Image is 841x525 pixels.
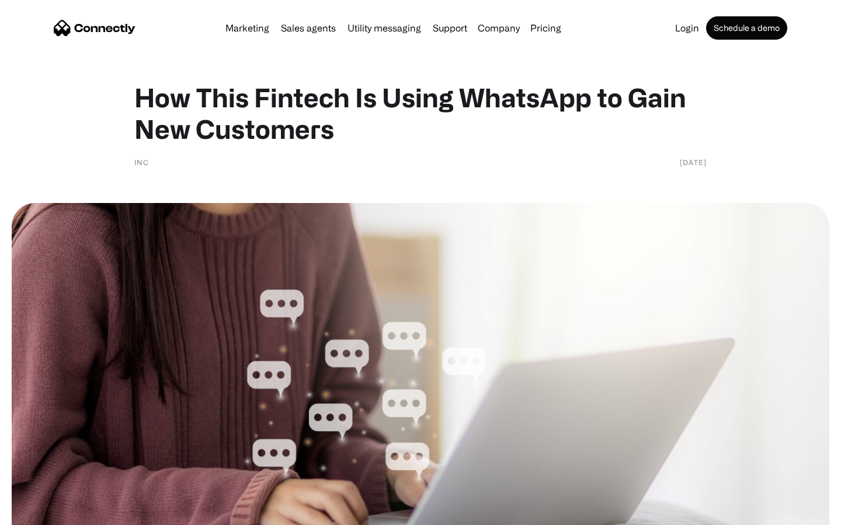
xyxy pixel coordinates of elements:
[428,23,472,33] a: Support
[134,156,149,168] div: INC
[221,23,274,33] a: Marketing
[706,16,787,40] a: Schedule a demo
[526,23,566,33] a: Pricing
[23,505,70,521] ul: Language list
[12,505,70,521] aside: Language selected: English
[134,82,707,145] h1: How This Fintech Is Using WhatsApp to Gain New Customers
[478,20,520,36] div: Company
[680,156,707,168] div: [DATE]
[670,23,704,33] a: Login
[276,23,340,33] a: Sales agents
[343,23,426,33] a: Utility messaging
